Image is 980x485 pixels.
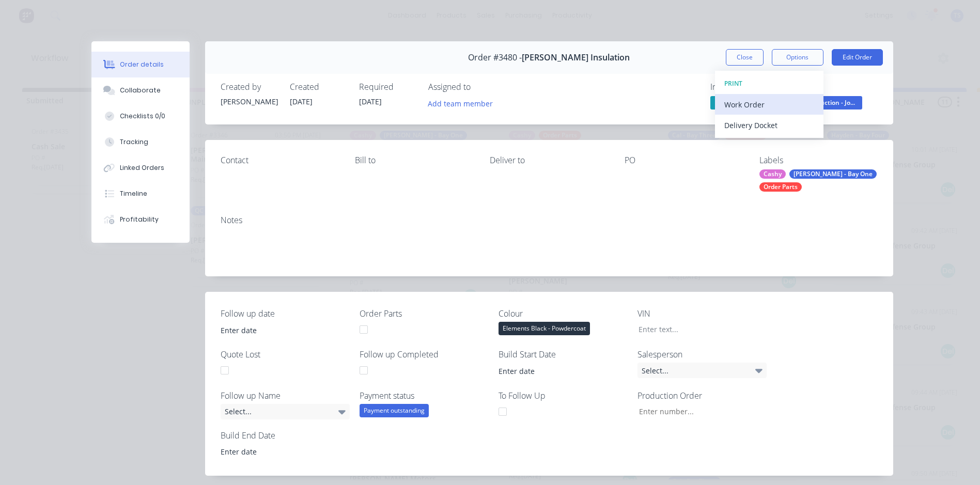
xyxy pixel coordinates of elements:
button: Checklists 0/0 [91,103,190,129]
div: Checklists 0/0 [120,112,165,121]
label: Follow up Completed [360,348,489,361]
div: Invoiced [710,82,788,92]
span: [DATE] [359,97,382,106]
div: Deliver to [490,155,608,165]
div: Assigned to [428,82,532,92]
div: Cashy [759,169,786,179]
span: [DATE] [290,97,313,106]
div: Select... [221,404,350,419]
label: Build Start Date [499,348,628,361]
div: Delivery Docket [724,118,814,133]
div: Created by [221,82,277,92]
label: Quote Lost [221,348,350,361]
label: Salesperson [637,348,767,361]
label: To Follow Up [499,389,628,402]
button: Production - Jo... [800,96,862,112]
label: Follow up date [221,307,350,320]
div: Payment outstanding [360,404,429,417]
div: [PERSON_NAME] - Bay One [789,169,877,179]
div: PO [625,155,743,165]
input: Enter number... [630,404,767,419]
button: Options [772,49,823,66]
span: Order #3480 - [468,53,522,62]
div: Order details [120,60,164,69]
label: VIN [637,307,767,320]
div: Timeline [120,189,147,198]
div: Status [800,82,878,92]
button: Order details [91,52,190,77]
label: Colour [499,307,628,320]
div: Tracking [120,137,148,147]
div: Required [359,82,416,92]
span: [PERSON_NAME] Insulation [522,53,630,62]
label: Payment status [360,389,489,402]
div: Work Order [724,97,814,112]
label: Follow up Name [221,389,350,402]
button: Close [726,49,764,66]
button: Linked Orders [91,155,190,181]
label: Build End Date [221,429,350,442]
div: Collaborate [120,86,161,95]
button: Tracking [91,129,190,155]
div: Contact [221,155,339,165]
div: Linked Orders [120,163,164,173]
button: Add team member [422,96,498,110]
span: Production - Jo... [800,96,862,109]
input: Enter date [213,322,342,338]
label: Production Order [637,389,767,402]
button: Collaborate [91,77,190,103]
span: Partial [710,96,772,109]
button: Profitability [91,207,190,232]
button: Edit Order [832,49,883,66]
div: [PERSON_NAME] [221,96,277,107]
div: Bill to [355,155,473,165]
div: Order Parts [759,182,802,192]
div: Elements Black - Powdercoat [499,322,590,335]
input: Enter date [491,363,620,379]
label: Order Parts [360,307,489,320]
div: PRINT [724,77,814,90]
button: Add team member [428,96,499,110]
button: Timeline [91,181,190,207]
div: Select... [637,363,767,378]
div: Profitability [120,215,159,224]
div: Created [290,82,347,92]
input: Enter date [213,444,342,460]
div: Notes [221,215,878,225]
div: Labels [759,155,878,165]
